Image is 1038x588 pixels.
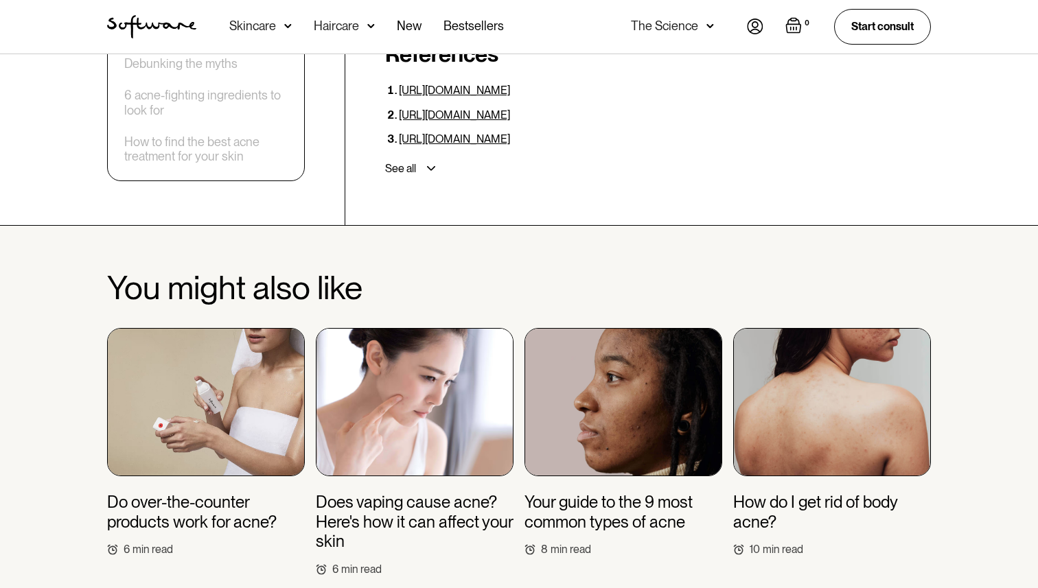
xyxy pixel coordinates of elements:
[316,493,514,552] h3: Does vaping cause acne? Here's how it can affect your skin
[631,19,698,33] div: The Science
[124,134,288,163] a: How to find the best acne treatment for your skin
[785,17,812,36] a: Open empty cart
[763,543,803,556] div: min read
[551,543,591,556] div: min read
[284,19,292,33] img: arrow down
[107,493,305,532] h3: Do over-the-counter products work for acne?
[132,543,173,556] div: min read
[314,19,359,33] div: Haircare
[399,84,510,97] a: [URL][DOMAIN_NAME]
[229,19,276,33] div: Skincare
[107,328,305,556] a: Do over-the-counter products work for acne?6min read
[399,108,510,121] a: [URL][DOMAIN_NAME]
[802,17,812,30] div: 0
[733,328,931,556] a: How do I get rid of body acne?10min read
[124,543,130,556] div: 6
[706,19,714,33] img: arrow down
[316,328,514,576] a: Does vaping cause acne? Here's how it can affect your skin6min read
[385,162,416,176] div: See all
[341,563,382,576] div: min read
[524,328,722,556] a: Your guide to the 9 most common types of acne8min read
[107,15,196,38] img: Software Logo
[124,88,288,117] a: 6 acne-fighting ingredients to look for
[524,493,722,532] h3: Your guide to the 9 most common types of acne
[385,41,931,67] h2: References
[107,270,931,306] h2: You might also like
[750,543,760,556] div: 10
[332,563,338,576] div: 6
[834,9,931,44] a: Start consult
[367,19,375,33] img: arrow down
[399,132,510,145] a: [URL][DOMAIN_NAME]
[124,56,238,71] a: Debunking the myths
[107,15,196,38] a: home
[541,543,548,556] div: 8
[733,493,931,532] h3: How do I get rid of body acne?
